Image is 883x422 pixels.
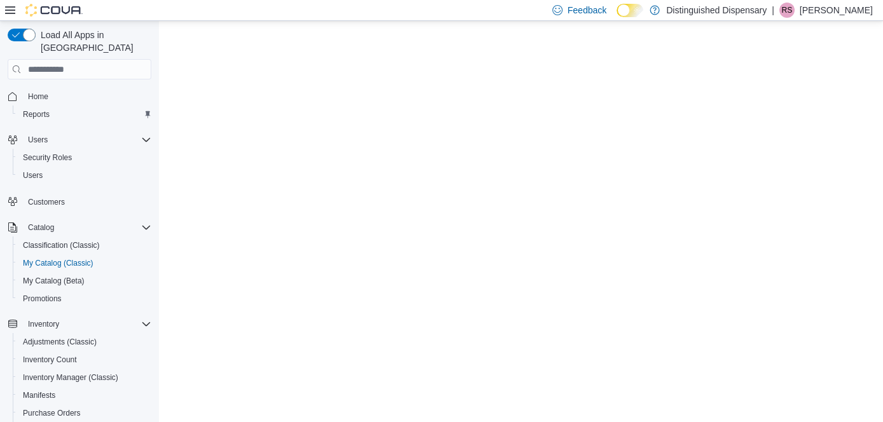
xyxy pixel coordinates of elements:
[13,290,156,308] button: Promotions
[18,334,102,350] a: Adjustments (Classic)
[18,273,151,289] span: My Catalog (Beta)
[18,291,151,306] span: Promotions
[3,192,156,210] button: Customers
[18,150,151,165] span: Security Roles
[28,135,48,145] span: Users
[23,276,85,286] span: My Catalog (Beta)
[23,355,77,365] span: Inventory Count
[36,29,151,54] span: Load All Apps in [GEOGRAPHIC_DATA]
[23,88,151,104] span: Home
[13,369,156,386] button: Inventory Manager (Classic)
[18,255,99,271] a: My Catalog (Classic)
[18,405,151,421] span: Purchase Orders
[782,3,793,18] span: RS
[18,291,67,306] a: Promotions
[772,3,774,18] p: |
[18,107,55,122] a: Reports
[617,4,643,17] input: Dark Mode
[13,254,156,272] button: My Catalog (Classic)
[28,92,48,102] span: Home
[13,333,156,351] button: Adjustments (Classic)
[23,258,93,268] span: My Catalog (Classic)
[568,4,606,17] span: Feedback
[23,294,62,304] span: Promotions
[23,220,59,235] button: Catalog
[23,132,151,147] span: Users
[23,153,72,163] span: Security Roles
[3,87,156,105] button: Home
[13,386,156,404] button: Manifests
[28,197,65,207] span: Customers
[18,168,151,183] span: Users
[23,337,97,347] span: Adjustments (Classic)
[13,105,156,123] button: Reports
[13,167,156,184] button: Users
[3,315,156,333] button: Inventory
[18,238,151,253] span: Classification (Classic)
[18,388,151,403] span: Manifests
[3,131,156,149] button: Users
[18,352,82,367] a: Inventory Count
[18,168,48,183] a: Users
[18,370,123,385] a: Inventory Manager (Classic)
[23,89,53,104] a: Home
[18,255,151,271] span: My Catalog (Classic)
[18,352,151,367] span: Inventory Count
[28,319,59,329] span: Inventory
[23,316,64,332] button: Inventory
[13,272,156,290] button: My Catalog (Beta)
[23,132,53,147] button: Users
[13,404,156,422] button: Purchase Orders
[666,3,767,18] p: Distinguished Dispensary
[23,372,118,383] span: Inventory Manager (Classic)
[13,351,156,369] button: Inventory Count
[23,408,81,418] span: Purchase Orders
[18,334,151,350] span: Adjustments (Classic)
[23,109,50,119] span: Reports
[18,238,105,253] a: Classification (Classic)
[23,170,43,180] span: Users
[23,390,55,400] span: Manifests
[23,194,70,210] a: Customers
[23,193,151,209] span: Customers
[23,316,151,332] span: Inventory
[13,236,156,254] button: Classification (Classic)
[13,149,156,167] button: Security Roles
[18,370,151,385] span: Inventory Manager (Classic)
[25,4,83,17] img: Cova
[3,219,156,236] button: Catalog
[23,220,151,235] span: Catalog
[18,107,151,122] span: Reports
[800,3,873,18] p: [PERSON_NAME]
[18,150,77,165] a: Security Roles
[18,405,86,421] a: Purchase Orders
[779,3,795,18] div: Rochelle Smith
[28,222,54,233] span: Catalog
[18,388,60,403] a: Manifests
[18,273,90,289] a: My Catalog (Beta)
[23,240,100,250] span: Classification (Classic)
